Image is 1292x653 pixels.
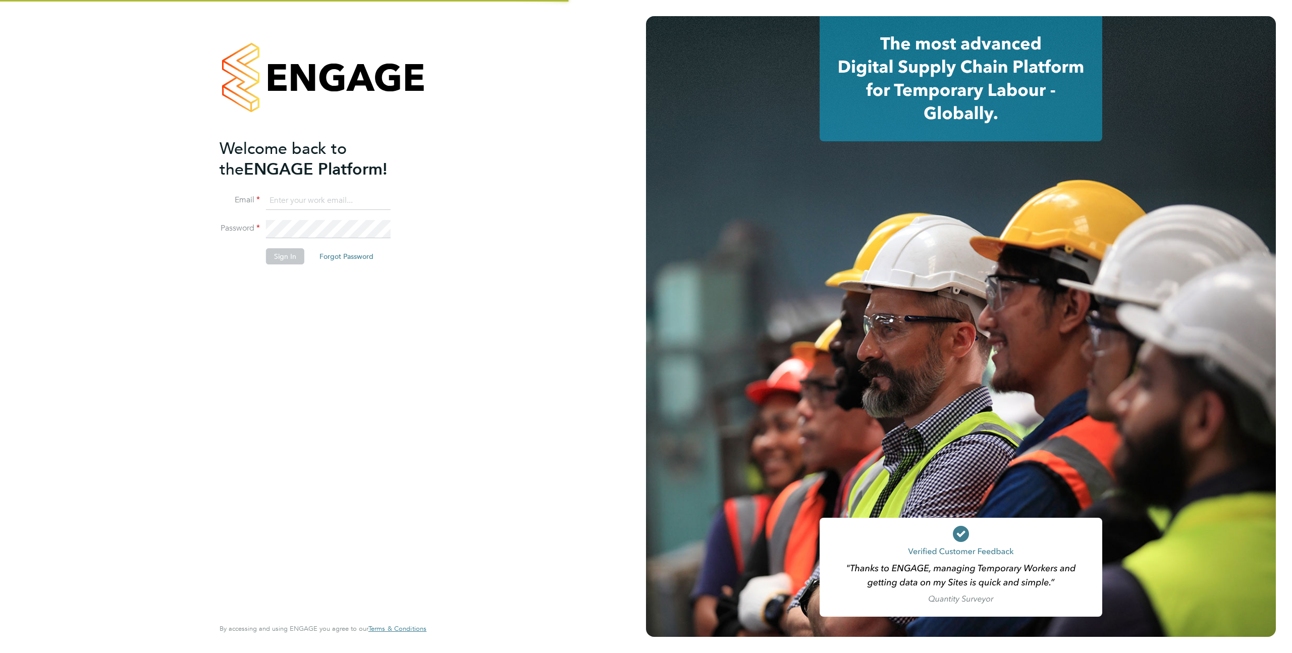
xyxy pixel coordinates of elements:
[368,625,426,633] a: Terms & Conditions
[266,192,391,210] input: Enter your work email...
[311,248,382,264] button: Forgot Password
[220,624,426,633] span: By accessing and using ENGAGE you agree to our
[368,624,426,633] span: Terms & Conditions
[220,138,416,180] h2: ENGAGE Platform!
[220,139,347,179] span: Welcome back to the
[266,248,304,264] button: Sign In
[220,195,260,205] label: Email
[220,223,260,234] label: Password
